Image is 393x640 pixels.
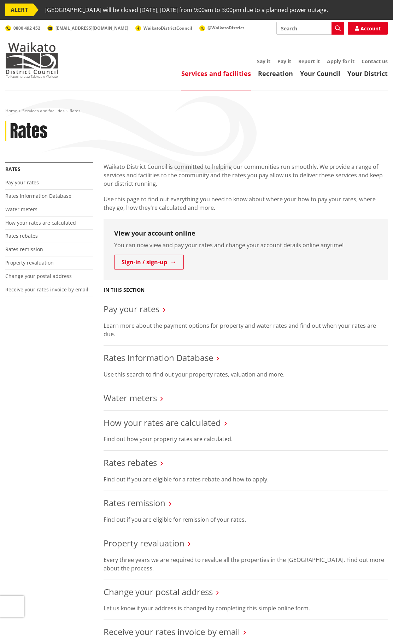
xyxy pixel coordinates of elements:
p: Find out if you are eligible for a rates rebate and how to apply. [104,475,388,484]
a: Property revaluation [104,537,184,549]
a: Rates Information Database [104,352,213,363]
a: Recreation [258,69,293,78]
a: Your Council [300,69,340,78]
p: Let us know if your address is changed by completing this simple online form. [104,604,388,612]
a: How your rates are calculated [104,417,221,428]
a: Change your postal address [5,273,72,279]
span: ALERT [5,4,33,16]
a: [EMAIL_ADDRESS][DOMAIN_NAME] [47,25,128,31]
a: Report it [298,58,320,65]
a: Change your postal address [104,586,213,598]
h1: Rates [10,121,48,142]
span: 0800 492 452 [13,25,40,31]
p: You can now view and pay your rates and change your account details online anytime! [114,241,377,249]
a: Sign-in / sign-up [114,255,184,269]
h3: View your account online [114,230,377,237]
a: Rates rebates [5,232,38,239]
a: Receive your rates invoice by email [104,626,240,638]
a: Water meters [104,392,157,404]
a: Contact us [362,58,388,65]
span: [GEOGRAPHIC_DATA] will be closed [DATE], [DATE] from 9:00am to 3:00pm due to a planned power outage. [45,4,328,16]
a: How your rates are calculated [5,219,76,226]
span: WaikatoDistrictCouncil [143,25,192,31]
p: Use this search to find out your property rates, valuation and more. [104,370,388,379]
img: Waikato District Council - Te Kaunihera aa Takiwaa o Waikato [5,42,58,78]
span: [EMAIL_ADDRESS][DOMAIN_NAME] [55,25,128,31]
a: Rates remission [104,497,165,509]
a: Services and facilities [181,69,251,78]
a: Water meters [5,206,37,213]
p: Find out if you are eligible for remission of your rates. [104,515,388,524]
a: 0800 492 452 [5,25,40,31]
a: Receive your rates invoice by email [5,286,88,293]
p: Find out how your property rates are calculated. [104,435,388,443]
a: @WaikatoDistrict [199,25,244,31]
p: Learn more about the payment options for property and water rates and find out when your rates ar... [104,321,388,338]
p: Waikato District Council is committed to helping our communities run smoothly. We provide a range... [104,162,388,188]
a: Your District [347,69,388,78]
a: Rates Information Database [5,192,71,199]
a: Pay your rates [104,303,159,315]
span: @WaikatoDistrict [207,25,244,31]
a: Services and facilities [22,108,65,114]
input: Search input [276,22,344,35]
a: Say it [257,58,270,65]
p: Use this page to find out everything you need to know about where your how to pay your rates, whe... [104,195,388,212]
a: Apply for it [327,58,354,65]
a: Rates rebates [104,457,157,468]
a: Rates remission [5,246,43,253]
a: Rates [5,166,20,172]
p: Every three years we are required to revalue all the properties in the [GEOGRAPHIC_DATA]. Find ou... [104,556,388,573]
h5: In this section [104,287,145,293]
a: Property revaluation [5,259,54,266]
a: Pay it [277,58,291,65]
span: Rates [70,108,81,114]
nav: breadcrumb [5,108,388,114]
a: Pay your rates [5,179,39,186]
a: Account [348,22,388,35]
a: WaikatoDistrictCouncil [135,25,192,31]
a: Home [5,108,17,114]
